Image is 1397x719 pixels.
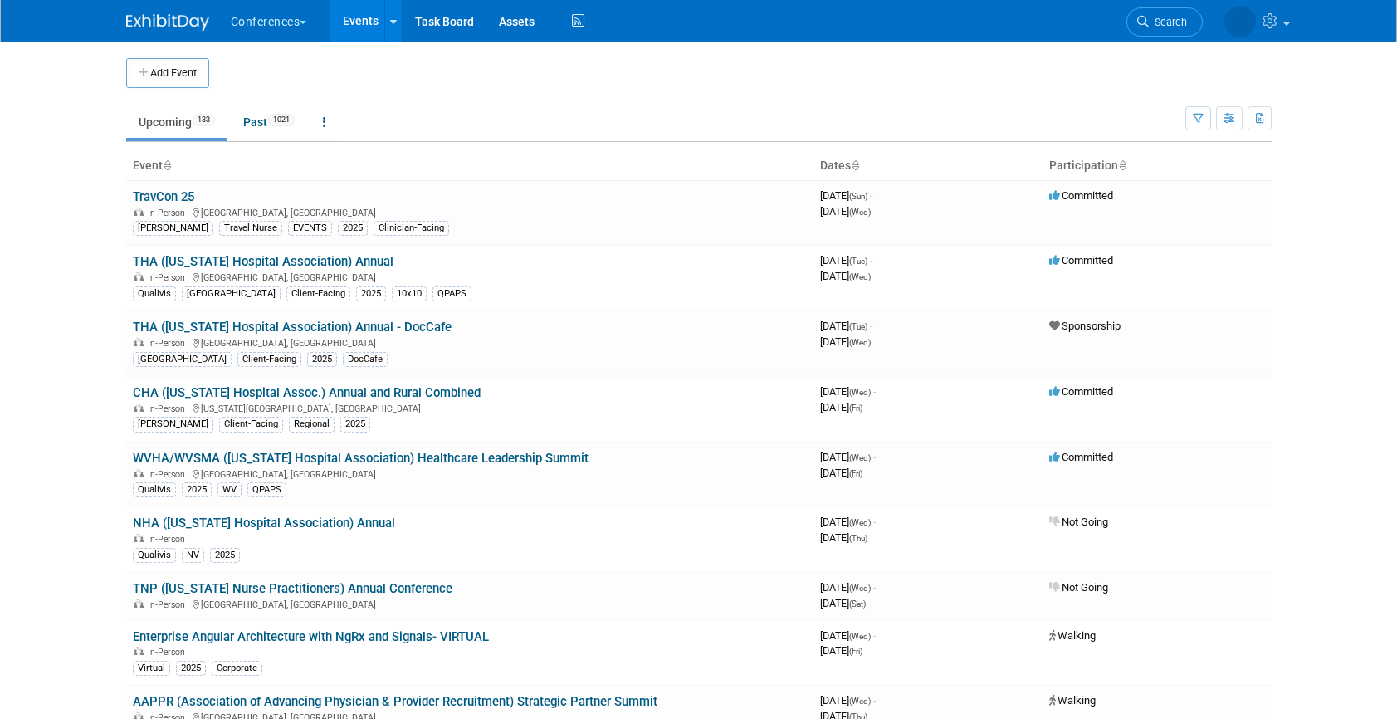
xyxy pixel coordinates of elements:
[849,404,862,413] span: (Fri)
[820,320,872,332] span: [DATE]
[193,114,215,126] span: 133
[182,548,204,563] div: NV
[820,629,876,642] span: [DATE]
[849,192,867,201] span: (Sun)
[849,647,862,656] span: (Fri)
[133,254,393,269] a: THA ([US_STATE] Hospital Association) Annual
[231,106,307,138] a: Past1021
[870,189,872,202] span: -
[133,516,395,531] a: NHA ([US_STATE] Hospital Association) Annual
[126,106,227,138] a: Upcoming133
[374,221,449,236] div: Clinician-Facing
[289,417,335,432] div: Regional
[288,221,332,236] div: EVENTS
[873,451,876,463] span: -
[133,401,807,414] div: [US_STATE][GEOGRAPHIC_DATA], [GEOGRAPHIC_DATA]
[126,58,209,88] button: Add Event
[134,208,144,216] img: In-Person Event
[133,661,170,676] div: Virtual
[849,534,867,543] span: (Thu)
[432,286,471,301] div: QPAPS
[820,451,876,463] span: [DATE]
[134,534,144,542] img: In-Person Event
[148,469,190,480] span: In-Person
[133,467,807,480] div: [GEOGRAPHIC_DATA], [GEOGRAPHIC_DATA]
[873,629,876,642] span: -
[849,388,871,397] span: (Wed)
[820,205,871,218] span: [DATE]
[134,469,144,477] img: In-Person Event
[870,320,872,332] span: -
[338,221,368,236] div: 2025
[133,629,489,644] a: Enterprise Angular Architecture with NgRx and Signals- VIRTUAL
[849,272,871,281] span: (Wed)
[820,597,866,609] span: [DATE]
[849,453,871,462] span: (Wed)
[133,320,452,335] a: THA ([US_STATE] Hospital Association) Annual - DocCafe
[182,482,212,497] div: 2025
[134,599,144,608] img: In-Person Event
[1118,159,1126,172] a: Sort by Participation Type
[212,661,262,676] div: Corporate
[1149,16,1187,28] span: Search
[849,257,867,266] span: (Tue)
[133,694,657,709] a: AAPPR (Association of Advancing Physician & Provider Recruitment) Strategic Partner Summit
[1049,629,1096,642] span: Walking
[849,322,867,331] span: (Tue)
[873,581,876,594] span: -
[148,404,190,414] span: In-Person
[148,338,190,349] span: In-Person
[134,404,144,412] img: In-Person Event
[148,208,190,218] span: In-Person
[1049,385,1113,398] span: Committed
[343,352,388,367] div: DocCafe
[268,114,295,126] span: 1021
[820,531,867,544] span: [DATE]
[870,254,872,267] span: -
[1049,694,1096,707] span: Walking
[133,451,589,466] a: WVHA/WVSMA ([US_STATE] Hospital Association) Healthcare Leadership Summit
[133,352,232,367] div: [GEOGRAPHIC_DATA]
[219,417,283,432] div: Client-Facing
[849,469,862,478] span: (Fri)
[1049,254,1113,267] span: Committed
[126,152,813,180] th: Event
[133,189,194,204] a: TravCon 25
[1049,320,1121,332] span: Sponsorship
[820,335,871,348] span: [DATE]
[237,352,301,367] div: Client-Facing
[820,270,871,282] span: [DATE]
[820,581,876,594] span: [DATE]
[148,534,190,545] span: In-Person
[133,335,807,349] div: [GEOGRAPHIC_DATA], [GEOGRAPHIC_DATA]
[134,272,144,281] img: In-Person Event
[820,644,862,657] span: [DATE]
[1049,189,1113,202] span: Committed
[820,401,862,413] span: [DATE]
[1043,152,1272,180] th: Participation
[849,584,871,593] span: (Wed)
[217,482,242,497] div: WV
[820,516,876,528] span: [DATE]
[1224,6,1256,37] img: Karina German
[133,482,176,497] div: Qualivis
[1049,451,1113,463] span: Committed
[820,467,862,479] span: [DATE]
[176,661,206,676] div: 2025
[133,286,176,301] div: Qualivis
[340,417,370,432] div: 2025
[1049,581,1108,594] span: Not Going
[849,632,871,641] span: (Wed)
[133,548,176,563] div: Qualivis
[356,286,386,301] div: 2025
[133,270,807,283] div: [GEOGRAPHIC_DATA], [GEOGRAPHIC_DATA]
[148,599,190,610] span: In-Person
[849,599,866,609] span: (Sat)
[148,272,190,283] span: In-Person
[133,205,807,218] div: [GEOGRAPHIC_DATA], [GEOGRAPHIC_DATA]
[873,516,876,528] span: -
[820,385,876,398] span: [DATE]
[849,697,871,706] span: (Wed)
[849,338,871,347] span: (Wed)
[247,482,286,497] div: QPAPS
